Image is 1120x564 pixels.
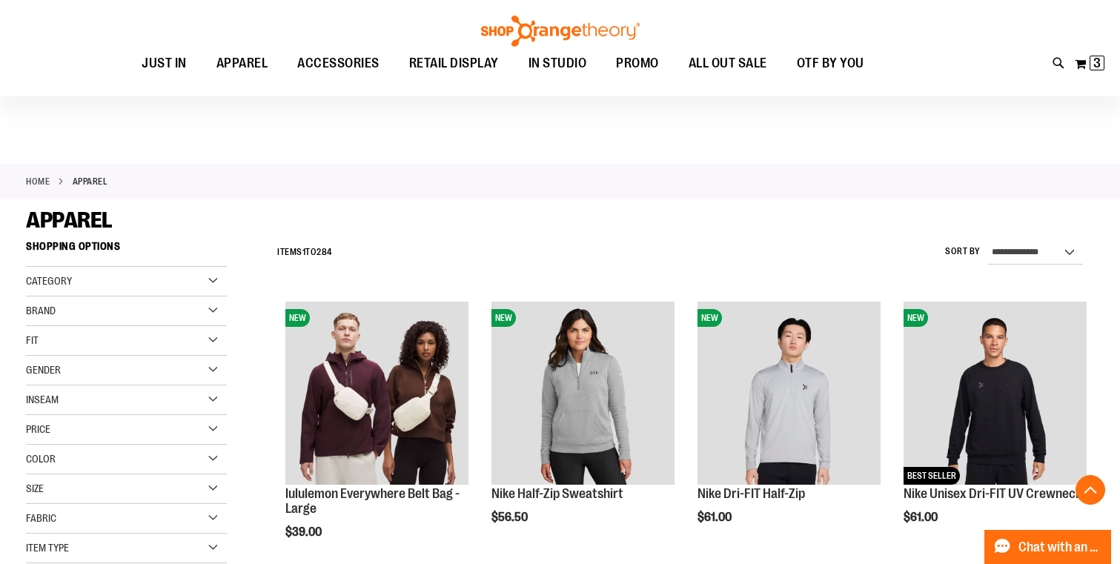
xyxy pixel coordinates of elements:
a: Home [26,175,50,188]
span: NEW [904,309,928,327]
span: APPAREL [26,208,113,233]
span: Category [26,275,72,287]
span: Chat with an Expert [1018,540,1102,554]
span: JUST IN [142,47,187,80]
span: $61.00 [697,511,734,524]
span: Fit [26,334,39,346]
strong: APPAREL [73,175,108,188]
span: 284 [317,247,332,257]
span: BEST SELLER [904,467,960,485]
img: Nike Dri-FIT Half-Zip [697,302,881,485]
img: Nike Half-Zip Sweatshirt [491,302,675,485]
span: RETAIL DISPLAY [409,47,499,80]
img: Nike Unisex Dri-FIT UV Crewneck [904,302,1087,485]
a: Nike Unisex Dri-FIT UV CrewneckNEWBEST SELLER [904,302,1087,487]
span: NEW [285,309,310,327]
a: Nike Dri-FIT Half-Zip [697,486,805,501]
a: Nike Half-Zip Sweatshirt [491,486,623,501]
span: 1 [302,247,306,257]
button: Back To Top [1076,475,1105,505]
a: lululemon Everywhere Belt Bag - LargeNEW [285,302,468,487]
span: $39.00 [285,525,324,539]
img: lululemon Everywhere Belt Bag - Large [285,302,468,485]
div: product [896,294,1094,562]
div: product [484,294,682,562]
button: Chat with an Expert [984,530,1112,564]
span: 3 [1093,56,1101,70]
a: lululemon Everywhere Belt Bag - Large [285,486,460,516]
span: Inseam [26,394,59,405]
span: Size [26,482,44,494]
span: Fabric [26,512,56,524]
strong: Shopping Options [26,233,227,267]
span: NEW [491,309,516,327]
span: $56.50 [491,511,530,524]
span: IN STUDIO [528,47,587,80]
span: Price [26,423,50,435]
span: ACCESSORIES [297,47,380,80]
img: Shop Orangetheory [479,16,642,47]
span: APPAREL [216,47,268,80]
div: product [690,294,888,562]
label: Sort By [945,245,981,258]
span: NEW [697,309,722,327]
span: PROMO [616,47,659,80]
span: Gender [26,364,61,376]
span: OTF BY YOU [797,47,864,80]
a: Nike Dri-FIT Half-ZipNEW [697,302,881,487]
span: ALL OUT SALE [689,47,767,80]
span: $61.00 [904,511,940,524]
span: Item Type [26,542,69,554]
h2: Items to [277,241,332,264]
a: Nike Unisex Dri-FIT UV Crewneck [904,486,1081,501]
a: Nike Half-Zip SweatshirtNEW [491,302,675,487]
span: Color [26,453,56,465]
span: Brand [26,305,56,316]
